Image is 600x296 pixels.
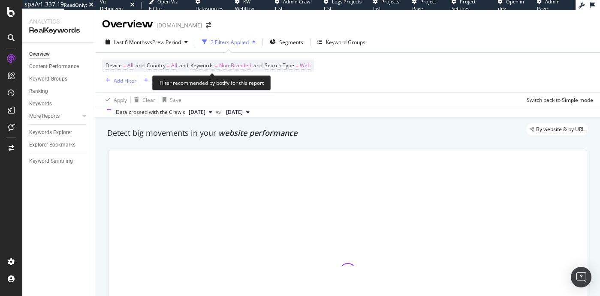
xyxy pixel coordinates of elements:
button: Apply [102,93,127,107]
button: Add Filter Group [140,75,191,86]
div: RealKeywords [29,26,88,36]
div: Data crossed with the Crawls [116,108,185,116]
div: legacy label [526,123,588,135]
span: Keywords [190,62,214,69]
div: arrow-right-arrow-left [206,22,211,28]
div: More Reports [29,112,60,121]
span: Country [147,62,166,69]
a: Ranking [29,87,89,96]
span: = [215,62,218,69]
span: Web [300,60,311,72]
a: Keywords [29,99,89,108]
span: 2025 Aug. 25th [189,108,205,116]
div: Overview [102,17,153,32]
span: Segments [279,39,303,46]
button: [DATE] [185,107,216,117]
button: 2 Filters Applied [199,35,259,49]
div: Clear [142,96,155,104]
div: Ranking [29,87,48,96]
span: vs Prev. Period [147,39,181,46]
div: Keyword Groups [29,75,67,84]
span: Search Type [265,62,294,69]
div: Open Intercom Messenger [571,267,591,287]
span: and [253,62,262,69]
a: More Reports [29,112,80,121]
div: Save [170,96,181,104]
div: [DOMAIN_NAME] [157,21,202,30]
span: = [295,62,298,69]
div: Add Filter [114,77,136,84]
span: All [171,60,177,72]
span: 2025 Mar. 7th [226,108,243,116]
span: Last 6 Months [114,39,147,46]
button: Keyword Groups [314,35,369,49]
div: Keyword Groups [326,39,365,46]
span: Device [106,62,122,69]
div: Keywords Explorer [29,128,72,137]
span: Non-Branded [219,60,251,72]
button: Clear [131,93,155,107]
div: Content Performance [29,62,79,71]
div: Switch back to Simple mode [527,96,593,104]
button: Switch back to Simple mode [523,93,593,107]
button: Add Filter [102,75,136,86]
button: Last 6 MonthsvsPrev. Period [102,35,191,49]
span: and [136,62,145,69]
div: 2 Filters Applied [211,39,249,46]
div: ReadOnly: [64,2,87,9]
span: = [123,62,126,69]
div: Overview [29,50,50,59]
a: Explorer Bookmarks [29,141,89,149]
a: Keywords Explorer [29,128,89,137]
span: Datasources [196,5,223,12]
button: Save [159,93,181,107]
span: All [127,60,133,72]
a: Keyword Sampling [29,157,89,166]
div: Keyword Sampling [29,157,73,166]
button: [DATE] [223,107,253,117]
span: and [179,62,188,69]
div: Apply [114,96,127,104]
div: Explorer Bookmarks [29,141,75,149]
a: Keyword Groups [29,75,89,84]
span: vs [216,108,223,116]
span: By website & by URL [536,127,585,132]
span: = [167,62,170,69]
div: Analytics [29,17,88,26]
div: Filter recommended by botify for this report [152,75,271,90]
a: Content Performance [29,62,89,71]
a: Overview [29,50,89,59]
button: Segments [266,35,307,49]
div: Keywords [29,99,52,108]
